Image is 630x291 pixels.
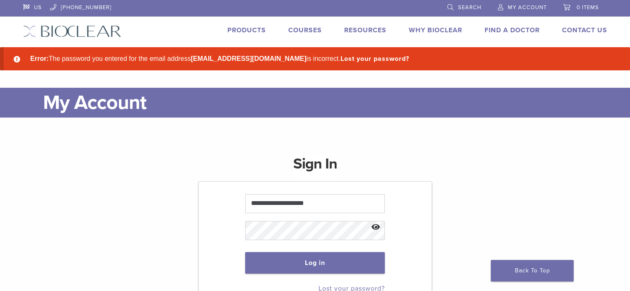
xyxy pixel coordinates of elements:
[27,54,617,64] li: The password you entered for the email address is incorrect.
[485,26,540,34] a: Find A Doctor
[508,4,547,11] span: My Account
[344,26,386,34] a: Resources
[367,217,385,238] button: Show password
[458,4,481,11] span: Search
[340,55,409,63] a: Lost your password?
[245,252,385,274] button: Log in
[288,26,322,34] a: Courses
[227,26,266,34] a: Products
[30,55,48,62] strong: Error:
[491,260,574,281] a: Back To Top
[191,55,307,62] strong: [EMAIL_ADDRESS][DOMAIN_NAME]
[23,25,121,37] img: Bioclear
[409,26,462,34] a: Why Bioclear
[577,4,599,11] span: 0 items
[43,88,607,118] h1: My Account
[562,26,607,34] a: Contact Us
[293,154,337,180] h1: Sign In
